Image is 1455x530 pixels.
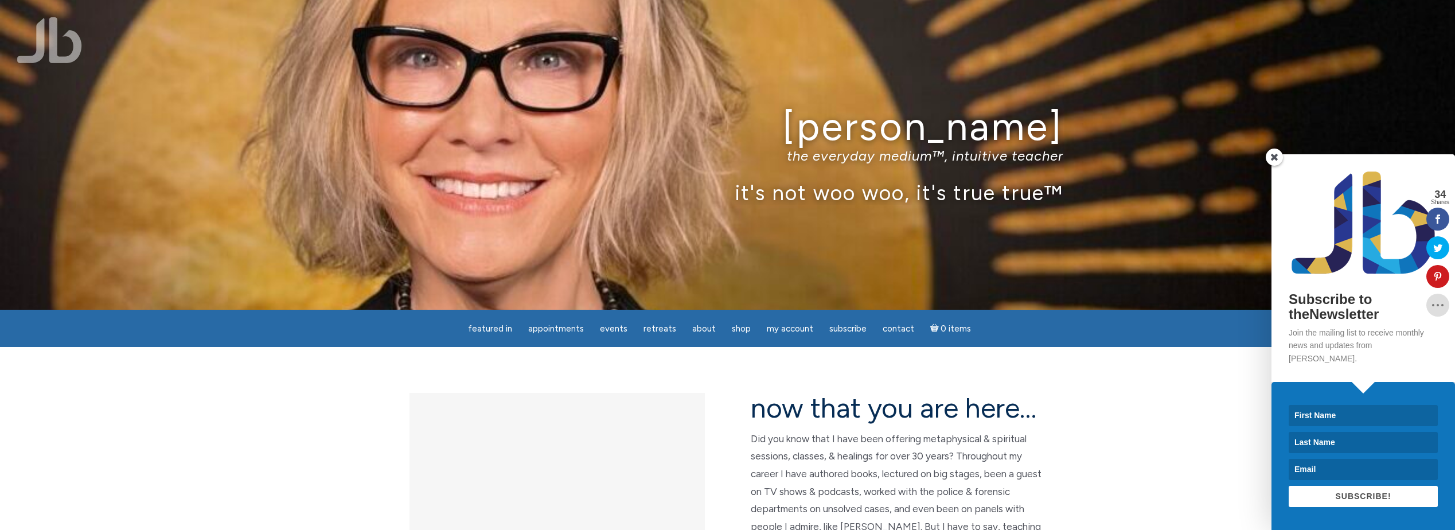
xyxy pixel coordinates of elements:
[461,318,519,340] a: featured in
[17,17,82,63] img: Jamie Butler. The Everyday Medium
[468,324,512,334] span: featured in
[930,324,941,334] i: Cart
[392,147,1063,164] p: the everyday medium™, intuitive teacher
[829,324,867,334] span: Subscribe
[1431,189,1449,200] span: 34
[941,325,971,333] span: 0 items
[1289,292,1438,322] h2: Subscribe to theNewsletter
[692,324,716,334] span: About
[923,317,978,340] a: Cart0 items
[732,324,751,334] span: Shop
[767,324,813,334] span: My Account
[637,318,683,340] a: Retreats
[760,318,820,340] a: My Account
[1289,486,1438,507] button: SUBSCRIBE!
[643,324,676,334] span: Retreats
[392,105,1063,148] h1: [PERSON_NAME]
[725,318,758,340] a: Shop
[1431,200,1449,205] span: Shares
[876,318,921,340] a: Contact
[521,318,591,340] a: Appointments
[600,324,627,334] span: Events
[528,324,584,334] span: Appointments
[593,318,634,340] a: Events
[1289,405,1438,426] input: First Name
[392,180,1063,205] p: it's not woo woo, it's true true™
[883,324,914,334] span: Contact
[1335,492,1391,501] span: SUBSCRIBE!
[1289,432,1438,453] input: Last Name
[822,318,873,340] a: Subscribe
[1289,459,1438,480] input: Email
[1289,326,1438,365] p: Join the mailing list to receive monthly news and updates from [PERSON_NAME].
[685,318,723,340] a: About
[751,393,1046,423] h2: now that you are here…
